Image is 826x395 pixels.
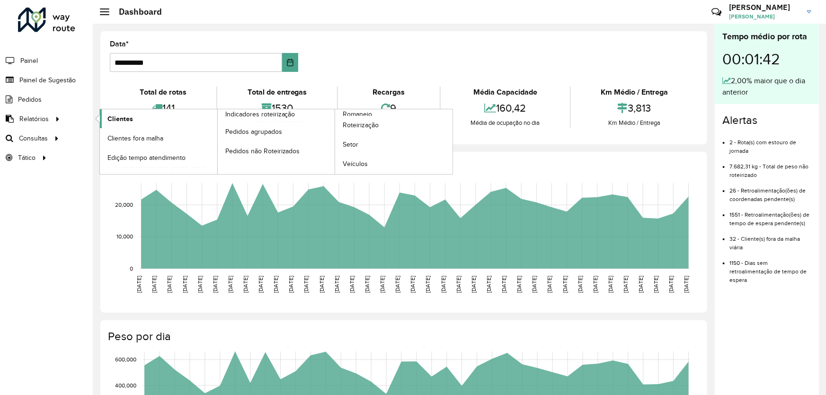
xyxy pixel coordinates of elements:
[340,98,437,118] div: 9
[394,276,400,293] text: [DATE]
[288,276,294,293] text: [DATE]
[722,75,811,98] div: 2,00% maior que o dia anterior
[220,87,334,98] div: Total de entregas
[107,133,163,143] span: Clientes fora malha
[220,98,334,118] div: 1530
[242,276,249,293] text: [DATE]
[364,276,370,293] text: [DATE]
[218,109,453,174] a: Romaneio
[100,109,217,128] a: Clientes
[225,146,300,156] span: Pedidos não Roteirizados
[115,382,136,388] text: 400,000
[443,98,567,118] div: 160,42
[212,276,218,293] text: [DATE]
[335,116,453,135] a: Roteirização
[19,133,48,143] span: Consultas
[107,114,133,124] span: Clientes
[343,140,358,149] span: Setor
[592,276,598,293] text: [DATE]
[729,3,800,12] h3: [PERSON_NAME]
[19,114,49,124] span: Relatórios
[486,276,492,293] text: [DATE]
[706,2,727,22] a: Contato Rápido
[516,276,522,293] text: [DATE]
[722,43,811,75] div: 00:01:42
[729,203,811,228] li: 1551 - Retroalimentação(ões) de tempo de espera pendente(s)
[225,127,282,137] span: Pedidos agrupados
[100,148,217,167] a: Edição tempo atendimento
[722,114,811,127] h4: Alertas
[729,228,811,252] li: 32 - Cliente(s) fora da malha viária
[112,98,214,118] div: 141
[607,276,613,293] text: [DATE]
[349,276,355,293] text: [DATE]
[115,202,133,208] text: 20,000
[319,276,325,293] text: [DATE]
[100,129,217,148] a: Clientes fora malha
[443,118,567,128] div: Média de ocupação no dia
[440,276,446,293] text: [DATE]
[109,7,162,17] h2: Dashboard
[107,153,186,163] span: Edição tempo atendimento
[573,98,695,118] div: 3,813
[379,276,385,293] text: [DATE]
[19,75,76,85] span: Painel de Sugestão
[151,276,157,293] text: [DATE]
[443,87,567,98] div: Média Capacidade
[668,276,675,293] text: [DATE]
[335,155,453,174] a: Veículos
[112,87,214,98] div: Total de rotas
[225,109,295,119] span: Indicadores roteirização
[115,357,136,363] text: 600,000
[335,135,453,154] a: Setor
[573,87,695,98] div: Km Médio / Entrega
[340,87,437,98] div: Recargas
[197,276,203,293] text: [DATE]
[729,252,811,284] li: 1150 - Dias sem retroalimentação de tempo de espera
[729,12,800,21] span: [PERSON_NAME]
[343,120,379,130] span: Roteirização
[577,276,583,293] text: [DATE]
[116,234,133,240] text: 10,000
[729,179,811,203] li: 26 - Retroalimentação(ões) de coordenadas pendente(s)
[729,131,811,155] li: 2 - Rota(s) com estouro de jornada
[108,330,698,343] h4: Peso por dia
[425,276,431,293] text: [DATE]
[282,53,298,72] button: Choose Date
[532,276,538,293] text: [DATE]
[501,276,507,293] text: [DATE]
[471,276,477,293] text: [DATE]
[18,153,36,163] span: Tático
[334,276,340,293] text: [DATE]
[130,265,133,272] text: 0
[110,38,129,50] label: Data
[303,276,310,293] text: [DATE]
[722,30,811,43] div: Tempo médio por rota
[638,276,644,293] text: [DATE]
[343,159,368,169] span: Veículos
[343,109,372,119] span: Romaneio
[218,122,335,141] a: Pedidos agrupados
[227,276,233,293] text: [DATE]
[729,155,811,179] li: 7.682,31 kg - Total de peso não roteirizado
[273,276,279,293] text: [DATE]
[653,276,659,293] text: [DATE]
[166,276,172,293] text: [DATE]
[622,276,629,293] text: [DATE]
[410,276,416,293] text: [DATE]
[455,276,462,293] text: [DATE]
[20,56,38,66] span: Painel
[258,276,264,293] text: [DATE]
[684,276,690,293] text: [DATE]
[218,141,335,160] a: Pedidos não Roteirizados
[18,95,42,105] span: Pedidos
[182,276,188,293] text: [DATE]
[573,118,695,128] div: Km Médio / Entrega
[547,276,553,293] text: [DATE]
[100,109,335,174] a: Indicadores roteirização
[136,276,142,293] text: [DATE]
[562,276,568,293] text: [DATE]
